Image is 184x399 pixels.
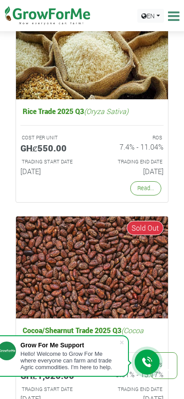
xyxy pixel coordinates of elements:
h5: GHȼ550.00 [20,142,85,153]
div: Grow For Me Support [20,342,119,349]
i: (Oryza Sativa) [84,106,128,116]
h5: Cocoa/Shearnut Trade 2025 Q3 [20,324,164,345]
h6: [DATE] [99,167,164,175]
img: growforme image [16,216,168,318]
h5: GHȼ1,820.00 [20,370,85,381]
p: Estimated Trading End Date [100,158,162,166]
i: (Cocoa Trade) [23,326,144,343]
div: Hello! Welcome to Grow For Me where everyone can farm and trade Agric commodities. I'm here to help. [20,350,119,370]
p: ROS [100,361,162,369]
h6: 7.4% - 11.04% [99,142,164,151]
p: Estimated Trading Start Date [22,386,84,393]
p: Estimated Trading Start Date [22,158,84,166]
a: Read... [130,181,161,195]
p: COST PER UNIT [22,134,84,142]
h6: 9.01% - 13.17% [99,370,164,379]
h5: Rice Trade 2025 Q3 [20,105,164,118]
span: Sold Out [127,221,164,235]
p: ROS [100,134,162,142]
a: EN [137,9,164,23]
h6: [DATE] [20,167,85,175]
p: Estimated Trading End Date [100,386,162,393]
